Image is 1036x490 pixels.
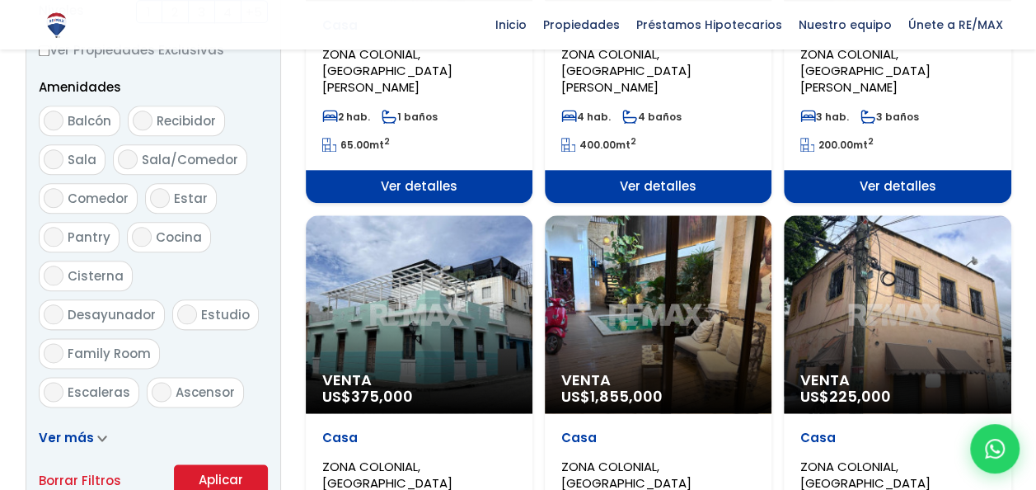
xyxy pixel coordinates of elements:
[900,12,1011,37] span: Únete a RE/MAX
[322,138,390,152] span: mt
[39,429,94,446] span: Ver más
[322,386,413,407] span: US$
[44,111,63,130] input: Balcón
[157,112,216,130] span: Recibidor
[487,12,535,37] span: Inicio
[150,188,170,208] input: Estar
[133,111,152,130] input: Recibidor
[800,372,994,389] span: Venta
[39,77,268,97] p: Amenidades
[201,306,250,323] span: Estudio
[306,170,532,203] span: Ver detalles
[561,430,755,446] p: Casa
[561,138,636,152] span: mt
[44,304,63,324] input: Desayunador
[68,229,110,246] span: Pantry
[561,372,755,389] span: Venta
[800,138,874,152] span: mt
[622,110,682,124] span: 4 baños
[68,384,130,401] span: Escaleras
[818,138,853,152] span: 200.00
[860,110,919,124] span: 3 baños
[790,12,900,37] span: Nuestro equipo
[142,151,238,168] span: Sala/Comedor
[39,429,107,446] a: Ver más
[351,386,413,407] span: 375,000
[39,40,268,60] label: Ver Propiedades Exclusivas
[590,386,663,407] span: 1,855,000
[39,45,49,56] input: Ver Propiedades Exclusivas
[829,386,891,407] span: 225,000
[535,12,628,37] span: Propiedades
[322,45,452,96] span: ZONA COLONIAL, [GEOGRAPHIC_DATA][PERSON_NAME]
[340,138,369,152] span: 65.00
[868,135,874,148] sup: 2
[800,430,994,446] p: Casa
[800,110,849,124] span: 3 hab.
[322,430,516,446] p: Casa
[177,304,197,324] input: Estudio
[68,345,151,362] span: Family Room
[132,227,152,247] input: Cocina
[174,190,208,207] span: Estar
[68,151,96,168] span: Sala
[545,170,771,203] span: Ver detalles
[561,110,611,124] span: 4 hab.
[800,45,931,96] span: ZONA COLONIAL, [GEOGRAPHIC_DATA][PERSON_NAME]
[561,386,663,407] span: US$
[68,306,156,323] span: Desayunador
[42,11,71,40] img: Logo de REMAX
[322,372,516,389] span: Venta
[579,138,616,152] span: 400.00
[384,135,390,148] sup: 2
[156,229,202,246] span: Cocina
[631,135,636,148] sup: 2
[44,343,63,363] input: Family Room
[176,384,235,401] span: Ascensor
[44,266,63,285] input: Cisterna
[68,267,124,285] span: Cisterna
[44,382,63,402] input: Escaleras
[68,112,111,130] span: Balcón
[44,149,63,169] input: Sala
[800,386,891,407] span: US$
[628,12,790,37] span: Préstamos Hipotecarios
[118,149,138,169] input: Sala/Comedor
[68,190,129,207] span: Comedor
[784,170,1010,203] span: Ver detalles
[561,45,691,96] span: ZONA COLONIAL, [GEOGRAPHIC_DATA][PERSON_NAME]
[382,110,438,124] span: 1 baños
[44,188,63,208] input: Comedor
[322,110,370,124] span: 2 hab.
[44,227,63,247] input: Pantry
[152,382,171,402] input: Ascensor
